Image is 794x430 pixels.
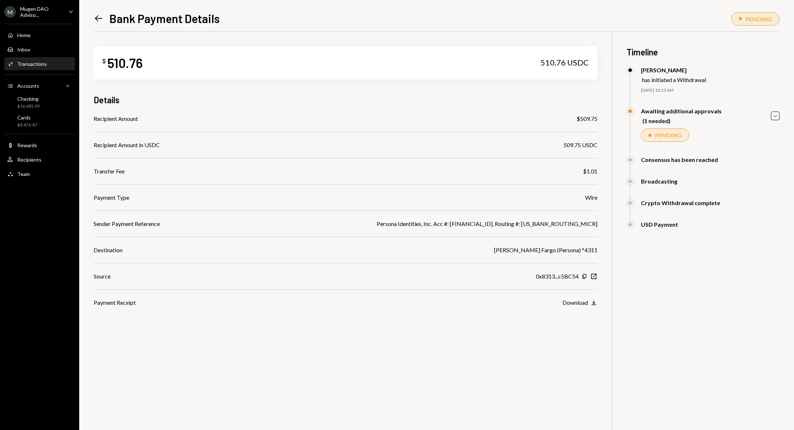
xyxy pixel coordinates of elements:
div: 509.75 USDC [564,141,597,149]
div: $8,476.47 [17,122,37,128]
div: Payment Type [94,193,129,202]
h3: Timeline [627,46,780,58]
div: Cards [17,114,37,121]
a: Team [4,167,75,180]
div: has initiated a Withdrawal [642,76,706,83]
div: [PERSON_NAME] Fargo (Persona) *4311 [494,246,597,254]
div: USD Payment [641,221,678,228]
div: Checking [17,96,40,102]
a: Transactions [4,57,75,70]
h1: Bank Payment Details [109,11,220,26]
div: Transactions [17,61,47,67]
div: 0x8313...c5BC54 [536,272,579,281]
div: Team [17,171,30,177]
a: Accounts [4,79,75,92]
a: Recipients [4,153,75,166]
div: Source [94,272,111,281]
div: $16,685.09 [17,103,40,109]
div: 510.76 [107,55,143,71]
div: Download [562,299,588,306]
div: Inbox [17,46,30,53]
div: 510.76 USDC [540,58,589,68]
h3: Details [94,94,120,106]
div: M [4,6,16,18]
div: $509.75 [577,114,597,123]
div: Awaiting additional approvals [641,108,722,114]
div: Payment Receipt [94,298,136,307]
div: PENDING [745,15,772,22]
div: Wire [585,193,597,202]
div: Home [17,32,31,38]
a: Inbox [4,43,75,56]
div: Recipient Amount in USDC [94,141,160,149]
div: [PERSON_NAME] [641,67,706,73]
div: Consensus has been reached [641,156,718,163]
div: Persona Identities, Inc. Acc #: [FINANCIAL_ID], Routing #: [US_BANK_ROUTING_MICR] [377,219,597,228]
div: [DATE] 10:15 AM [641,87,780,94]
div: Rewards [17,142,37,148]
a: Rewards [4,139,75,151]
div: Sender Payment Reference [94,219,160,228]
button: Download [562,299,597,307]
div: Mugen DAO Adviso... [20,6,63,18]
div: (1 needed) [642,117,722,124]
div: $1.01 [583,167,597,176]
div: $ [102,58,106,65]
div: Recipients [17,157,41,163]
div: PENDING [655,132,682,139]
a: Checking$16,685.09 [4,94,75,111]
a: Cards$8,476.47 [4,112,75,130]
div: Crypto Withdrawal complete [641,199,720,206]
div: Accounts [17,83,39,89]
div: Broadcasting [641,178,677,185]
div: Transfer Fee [94,167,125,176]
div: Destination [94,246,122,254]
div: Recipient Amount [94,114,138,123]
a: Home [4,28,75,41]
